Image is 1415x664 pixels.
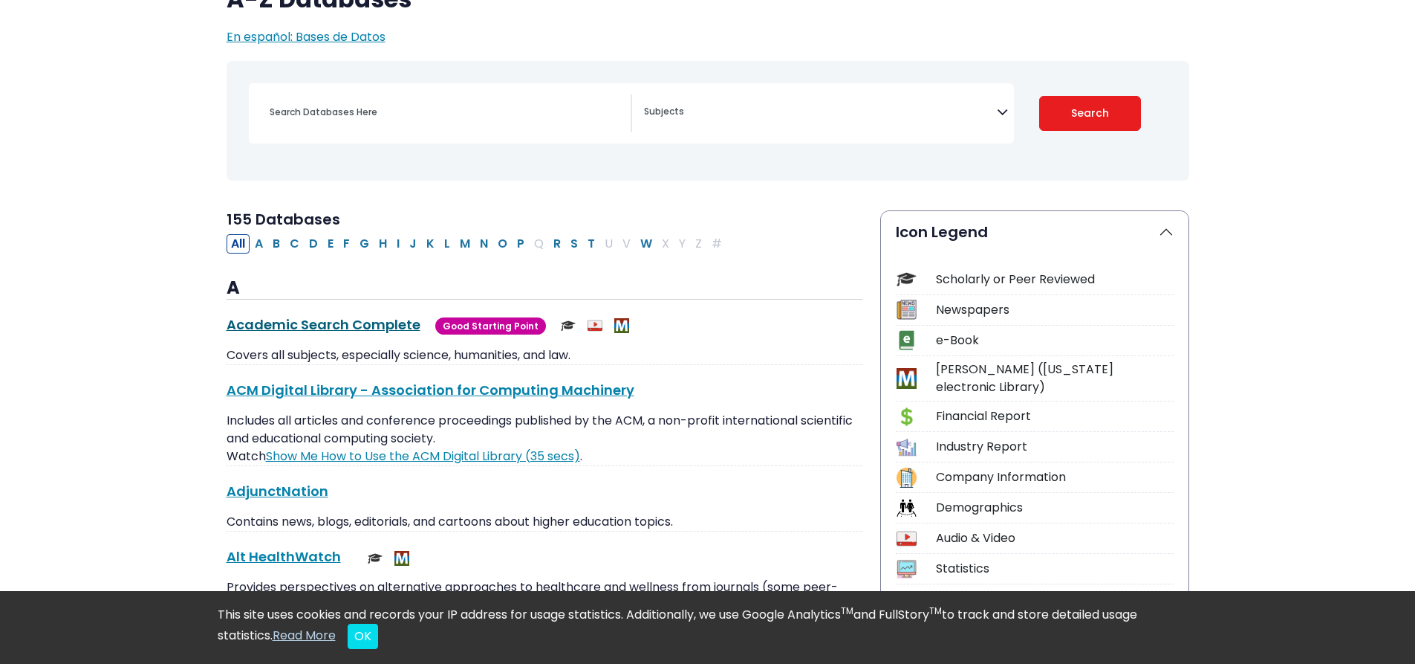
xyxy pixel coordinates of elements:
[227,28,386,45] a: En español: Bases de Datos
[936,407,1174,425] div: Financial Report
[475,234,492,254] button: Filter Results N
[897,498,917,518] img: Icon Demographics
[266,448,580,465] a: Link opens in new window
[897,559,917,579] img: Icon Statistics
[897,407,917,427] img: Icon Financial Report
[227,381,634,399] a: ACM Digital Library - Association for Computing Machinery
[374,234,391,254] button: Filter Results H
[227,346,862,364] p: Covers all subjects, especially science, humanities, and law.
[227,578,862,614] p: Provides perspectives on alternative approaches to healthcare and wellness from journals (some pe...
[897,269,917,289] img: Icon Scholarly or Peer Reviewed
[261,101,631,123] input: Search database by title or keyword
[636,234,657,254] button: Filter Results W
[936,468,1174,486] div: Company Information
[368,551,383,566] img: Scholarly or Peer Reviewed
[897,529,917,549] img: Icon Audio & Video
[227,412,862,465] p: Includes all articles and conference proceedings published by the ACM, a non-profit international...
[285,234,304,254] button: Filter Results C
[897,300,917,320] img: Icon Newspapers
[881,211,1188,253] button: Icon Legend
[268,234,284,254] button: Filter Results B
[897,330,917,350] img: Icon e-Book
[897,437,917,457] img: Icon Industry Report
[936,438,1174,456] div: Industry Report
[897,368,917,388] img: Icon MeL (Michigan electronic Library)
[936,301,1174,319] div: Newspapers
[227,482,328,500] a: AdjunctNation
[227,277,862,300] h3: A
[936,529,1174,547] div: Audio & Video
[218,606,1198,649] div: This site uses cookies and records your IP address for usage statistics. Additionally, we use Goo...
[394,551,409,566] img: MeL (Michigan electronic Library)
[936,560,1174,578] div: Statistics
[305,234,322,254] button: Filter Results D
[493,234,512,254] button: Filter Results O
[227,547,341,566] a: Alt HealthWatch
[936,332,1174,349] div: e-Book
[227,513,862,531] p: Contains news, blogs, editorials, and cartoons about higher education topics.
[549,234,565,254] button: Filter Results R
[422,234,439,254] button: Filter Results K
[392,234,404,254] button: Filter Results I
[897,590,916,610] img: Icon Open Access
[250,234,267,254] button: Filter Results A
[405,234,421,254] button: Filter Results J
[273,627,336,644] a: Read More
[841,605,853,617] sup: TM
[614,318,629,333] img: MeL (Michigan electronic Library)
[644,107,997,119] textarea: Search
[355,234,374,254] button: Filter Results G
[227,234,250,254] button: All
[227,234,728,251] div: Alpha-list to filter by first letter of database name
[348,624,378,649] button: Close
[929,605,942,617] sup: TM
[936,499,1174,517] div: Demographics
[588,318,602,333] img: Audio & Video
[323,234,338,254] button: Filter Results E
[435,318,546,335] span: Good Starting Point
[936,271,1174,289] div: Scholarly or Peer Reviewed
[227,315,420,334] a: Academic Search Complete
[566,234,582,254] button: Filter Results S
[897,468,917,488] img: Icon Company Information
[455,234,475,254] button: Filter Results M
[339,234,354,254] button: Filter Results F
[561,318,576,333] img: Scholarly or Peer Reviewed
[513,234,529,254] button: Filter Results P
[227,61,1189,181] nav: Search filters
[583,234,599,254] button: Filter Results T
[936,361,1174,396] div: [PERSON_NAME] ([US_STATE] electronic Library)
[227,209,340,230] span: 155 Databases
[440,234,455,254] button: Filter Results L
[1039,96,1141,131] button: Submit for Search Results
